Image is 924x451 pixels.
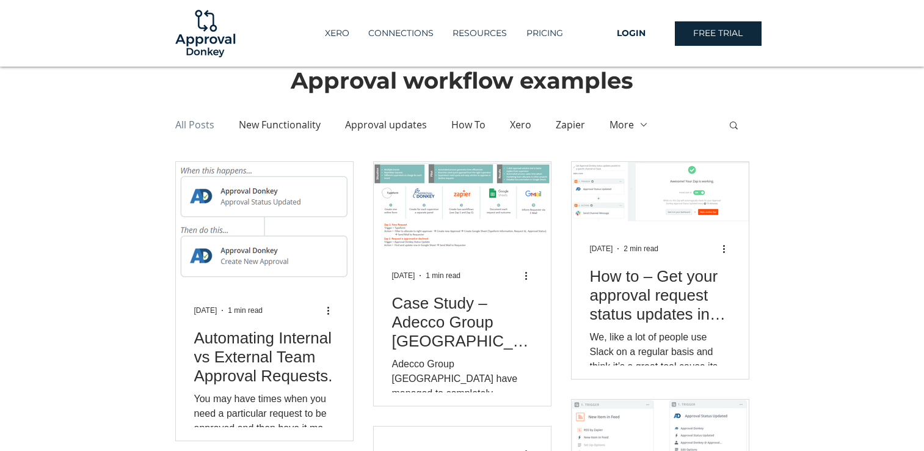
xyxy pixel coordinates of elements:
[194,392,335,436] div: You may have times when you need a particular request to be approved and then have it move onto a...
[175,161,354,284] img: Automating Internal vs External Team Approval Requests.
[693,28,743,40] span: FREE TRIAL
[392,271,415,280] span: Mar 27, 2019
[728,120,740,133] div: Search
[392,294,533,351] a: Case Study – Adecco Group [GEOGRAPHIC_DATA]
[590,267,730,324] a: How to – Get your approval request status updates in [GEOGRAPHIC_DATA]
[326,303,340,318] button: More actions
[624,244,658,253] span: 2 min read
[194,306,217,315] span: Jun 10, 2019
[172,1,238,67] img: Logo-01.png
[516,23,572,43] a: PRICING
[721,241,736,256] button: More actions
[345,118,427,131] a: Approval updates
[451,118,486,131] a: How To
[228,306,263,315] span: 1 min read
[590,244,613,253] span: Feb 12, 2019
[675,21,762,46] a: FREE TRIAL
[373,161,551,249] img: Case Study – Adecco Group Germany
[443,23,516,43] div: RESOURCES
[300,23,588,43] nav: Site
[590,330,730,374] div: We, like a lot of people use Slack on a regular basis and think it’s a great tool cause its reall...
[239,118,321,131] a: New Functionality
[510,118,531,131] a: Xero
[446,23,513,43] p: RESOURCES
[175,100,716,149] nav: Blog
[523,268,538,283] button: More actions
[315,23,358,43] a: XERO
[175,118,214,131] a: All Posts
[588,21,675,46] a: LOGIN
[358,23,443,43] a: CONNECTIONS
[617,28,646,40] span: LOGIN
[426,271,460,280] span: 1 min read
[392,357,533,401] div: Adecco Group [GEOGRAPHIC_DATA] have managed to completely automate and streamline what was a very...
[291,67,633,94] span: Approval workflow examples
[609,118,649,131] button: More
[571,161,749,222] img: How to – Get your approval request status updates in Slack
[319,23,355,43] p: XERO
[362,23,440,43] p: CONNECTIONS
[194,329,335,386] a: Automating Internal vs External Team Approval Requests.
[556,118,585,131] a: Zapier
[520,23,569,43] p: PRICING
